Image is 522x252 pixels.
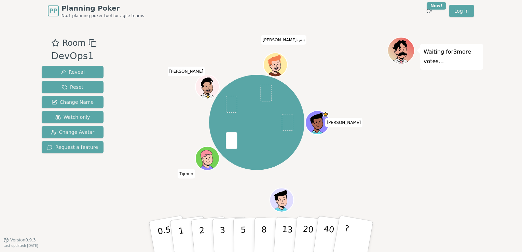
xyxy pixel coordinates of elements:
button: Version0.9.3 [3,237,36,243]
button: Click to change your avatar [264,53,287,76]
button: New! [423,5,435,17]
span: Reset [62,84,83,90]
a: Log in [449,5,474,17]
span: (you) [297,39,305,42]
span: No.1 planning poker tool for agile teams [61,13,144,18]
span: Click to change your name [261,35,306,44]
span: Click to change your name [325,118,362,127]
span: Room [62,37,85,49]
span: Change Avatar [51,129,95,136]
span: PP [49,7,57,15]
button: Request a feature [42,141,104,153]
button: Reveal [42,66,104,78]
button: Change Avatar [42,126,104,138]
button: Change Name [42,96,104,108]
span: Request a feature [47,144,98,151]
span: Planning Poker [61,3,144,13]
button: Reset [42,81,104,93]
button: Add as favourite [51,37,59,49]
span: Click to change your name [178,169,195,178]
span: Change Name [52,99,94,106]
span: Yashvant is the host [323,111,329,117]
span: Click to change your name [168,67,205,76]
span: Watch only [55,114,90,121]
span: Version 0.9.3 [10,237,36,243]
div: DevOps1 [51,49,96,63]
button: Watch only [42,111,104,123]
span: Last updated: [DATE] [3,244,38,248]
a: PPPlanning PokerNo.1 planning poker tool for agile teams [48,3,144,18]
span: Reveal [60,69,85,75]
p: Waiting for 3 more votes... [424,47,480,66]
div: New! [427,2,446,10]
